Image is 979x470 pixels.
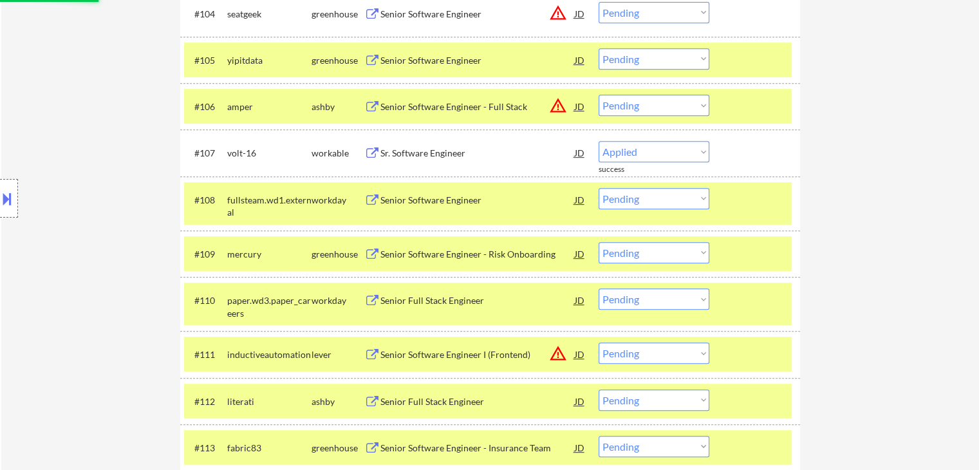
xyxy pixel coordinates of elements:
[599,164,650,175] div: success
[227,348,312,361] div: inductiveautomation
[227,294,312,319] div: paper.wd3.paper_careers
[194,442,217,455] div: #113
[573,390,586,413] div: JD
[573,141,586,164] div: JD
[227,395,312,408] div: literati
[549,4,567,22] button: warning_amber
[380,194,575,207] div: Senior Software Engineer
[380,442,575,455] div: Senior Software Engineer - Insurance Team
[194,348,217,361] div: #111
[312,8,364,21] div: greenhouse
[312,442,364,455] div: greenhouse
[227,147,312,160] div: volt-16
[573,188,586,211] div: JD
[312,54,364,67] div: greenhouse
[573,242,586,265] div: JD
[573,95,586,118] div: JD
[227,442,312,455] div: fabric83
[380,395,575,408] div: Senior Full Stack Engineer
[312,194,364,207] div: workday
[549,97,567,115] button: warning_amber
[312,100,364,113] div: ashby
[227,194,312,219] div: fullsteam.wd1.external
[573,2,586,25] div: JD
[380,54,575,67] div: Senior Software Engineer
[380,147,575,160] div: Sr. Software Engineer
[312,147,364,160] div: workable
[380,8,575,21] div: Senior Software Engineer
[549,344,567,362] button: warning_amber
[573,436,586,459] div: JD
[194,8,217,21] div: #104
[194,395,217,408] div: #112
[194,54,217,67] div: #105
[227,100,312,113] div: amper
[312,395,364,408] div: ashby
[227,54,312,67] div: yipitdata
[573,343,586,366] div: JD
[380,100,575,113] div: Senior Software Engineer - Full Stack
[312,348,364,361] div: lever
[312,248,364,261] div: greenhouse
[380,294,575,307] div: Senior Full Stack Engineer
[380,348,575,361] div: Senior Software Engineer I (Frontend)
[312,294,364,307] div: workday
[380,248,575,261] div: Senior Software Engineer - Risk Onboarding
[227,8,312,21] div: seatgeek
[573,48,586,71] div: JD
[573,288,586,312] div: JD
[227,248,312,261] div: mercury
